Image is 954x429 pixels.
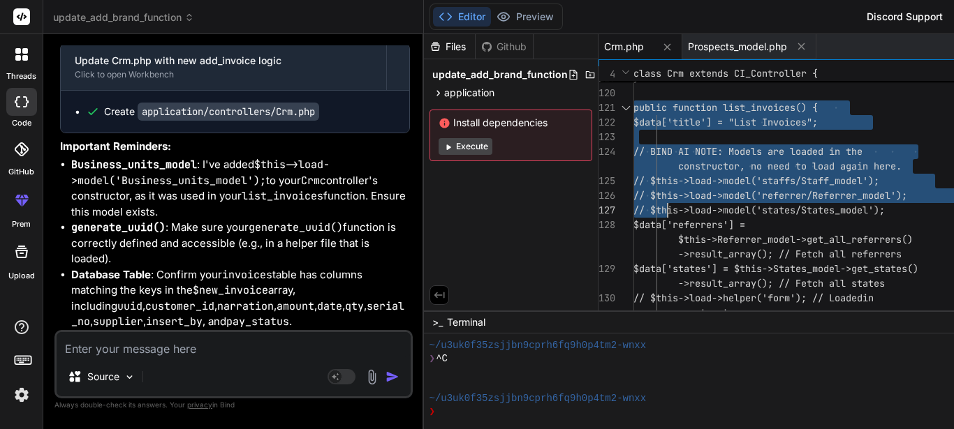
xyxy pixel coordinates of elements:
[688,40,787,54] span: Prospects_model.php
[433,7,491,27] button: Editor
[868,174,879,187] span: );
[633,204,868,216] span: // $this->load->model('states/States_model
[71,158,197,172] code: Business_units_model
[868,189,907,202] span: odel');
[386,370,399,384] img: icon
[599,86,615,100] div: 120
[8,270,35,282] label: Upload
[633,262,868,275] span: $data['states'] = $this->States_model->get
[12,218,31,230] label: prem
[633,101,818,114] span: public function list_invoices() {
[868,262,918,275] span: _states()
[217,299,274,313] code: narration
[863,292,874,304] span: in
[12,117,31,129] label: code
[117,299,142,313] code: uuid
[599,67,615,82] span: 4
[60,140,171,153] strong: Important Reminders:
[249,220,343,234] code: generate_uuid()
[599,188,615,203] div: 126
[8,166,34,178] label: GitHub
[678,233,913,246] span: $this->Referrer_model->get_all_referrers()
[599,262,615,276] div: 129
[476,40,533,54] div: Github
[868,204,885,216] span: ');
[61,44,386,90] button: Update Crm.php with new add_invoice logicClick to open Workbench
[193,283,268,297] code: $new_invoice
[430,392,647,405] span: ~/u3uk0f35zsjjbn9cprh6fq9h0p4tm2-wnxx
[71,157,410,220] li: : I've added to your controller's constructor, as it was used in your function. Ensure this model...
[678,248,902,260] span: ->result_array(); // Fetch all referrers
[345,299,364,313] code: qty
[439,138,492,155] button: Execute
[678,160,902,172] span: constructor, no need to load again here.
[71,268,151,281] strong: Database Table
[430,352,436,366] span: ❯
[633,189,868,202] span: // $this->load->model('referrer/Referrer_m
[633,292,863,304] span: // $this->load->helper('form'); // Loaded
[439,116,583,130] span: Install dependencies
[447,315,485,329] span: Terminal
[222,268,272,282] code: invoices
[430,339,647,352] span: ~/u3uk0f35zsjjbn9cprh6fq9h0p4tm2-wnxx
[242,189,323,203] code: list_invoices
[146,315,203,329] code: insert_by
[858,6,951,28] div: Discord Support
[124,371,135,383] img: Pick Models
[599,100,615,115] div: 121
[104,105,319,119] div: Create
[444,86,494,100] span: application
[633,116,818,128] span: $data['title'] = "List Invoices";
[430,405,436,419] span: ❯
[75,69,372,80] div: Click to open Workbench
[599,115,615,130] div: 122
[599,218,615,232] div: 128
[633,218,745,231] span: $data['referrers'] =
[53,10,194,24] span: update_add_brand_function
[54,398,413,412] p: Always double-check its answers. Your in Bind
[604,40,644,54] span: Crm.php
[145,299,214,313] code: customer_id
[599,174,615,188] div: 125
[678,277,885,289] span: ->result_array(); // Fetch all states
[599,130,615,144] div: 123
[93,315,143,329] code: supplier
[599,144,615,159] div: 124
[71,158,330,188] code: $this->load->model('Business_units_model');
[71,267,410,330] li: : Confirm your table has columns matching the keys in the array, including , , , , , , , , , and .
[277,299,314,313] code: amount
[71,220,410,267] li: : Make sure your function is correctly defined and accessible (e.g., in a helper file that is loa...
[599,291,615,306] div: 130
[633,145,863,158] span: // BIND AI NOTE: Models are loaded in the
[301,174,320,188] code: Crm
[317,299,342,313] code: date
[617,100,635,115] div: Click to collapse the range.
[6,70,36,82] label: threads
[633,174,868,187] span: // $this->load->model('staffs/Staff_model'
[75,54,372,68] div: Update Crm.php with new add_invoice logic
[633,67,818,80] span: class Crm extends CI_Controller {
[71,220,166,234] code: generate_uuid()
[187,400,212,409] span: privacy
[599,203,615,218] div: 127
[226,315,289,329] code: pay_status
[87,370,119,384] p: Source
[491,7,559,27] button: Preview
[432,68,568,82] span: update_add_brand_function
[138,103,319,121] code: application/controllers/Crm.php
[678,306,740,319] span: constructor
[424,40,475,54] div: Files
[436,352,448,366] span: ^C
[364,369,380,385] img: attachment
[10,383,34,407] img: settings
[432,315,443,329] span: >_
